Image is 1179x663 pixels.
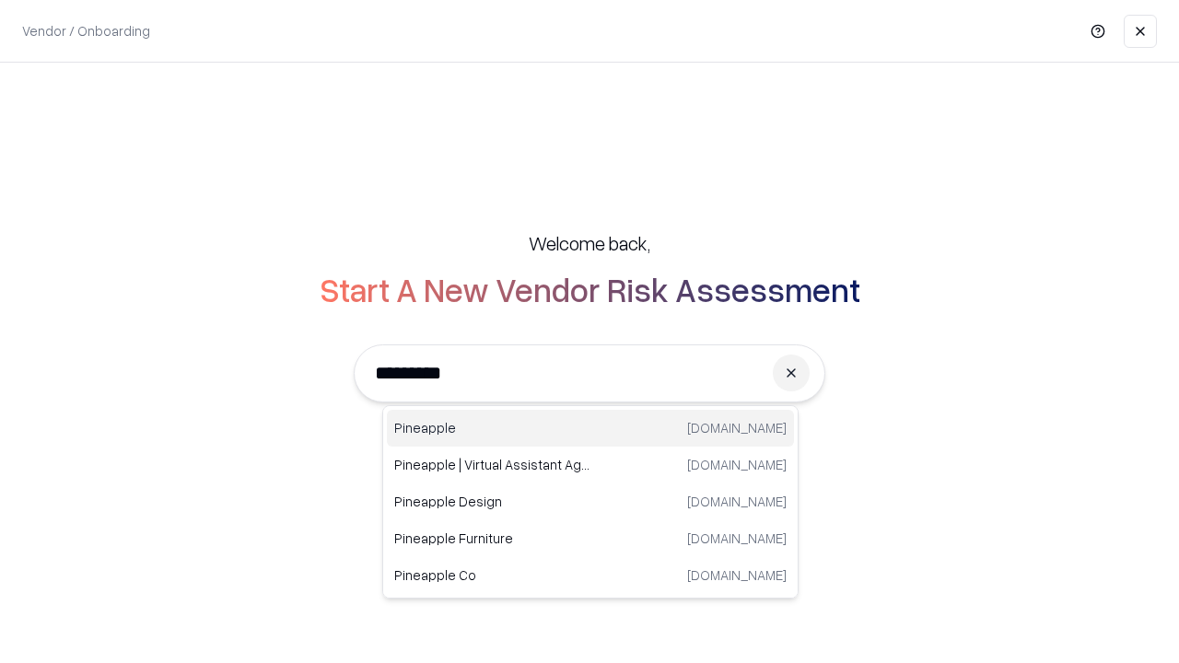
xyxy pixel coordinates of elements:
p: [DOMAIN_NAME] [687,529,787,548]
p: Pineapple Co [394,565,590,585]
p: Pineapple Furniture [394,529,590,548]
p: [DOMAIN_NAME] [687,455,787,474]
p: Pineapple Design [394,492,590,511]
p: [DOMAIN_NAME] [687,565,787,585]
p: [DOMAIN_NAME] [687,492,787,511]
p: Pineapple [394,418,590,437]
p: [DOMAIN_NAME] [687,418,787,437]
h5: Welcome back, [529,230,650,256]
div: Suggestions [382,405,799,599]
p: Vendor / Onboarding [22,21,150,41]
h2: Start A New Vendor Risk Assessment [320,271,860,308]
p: Pineapple | Virtual Assistant Agency [394,455,590,474]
